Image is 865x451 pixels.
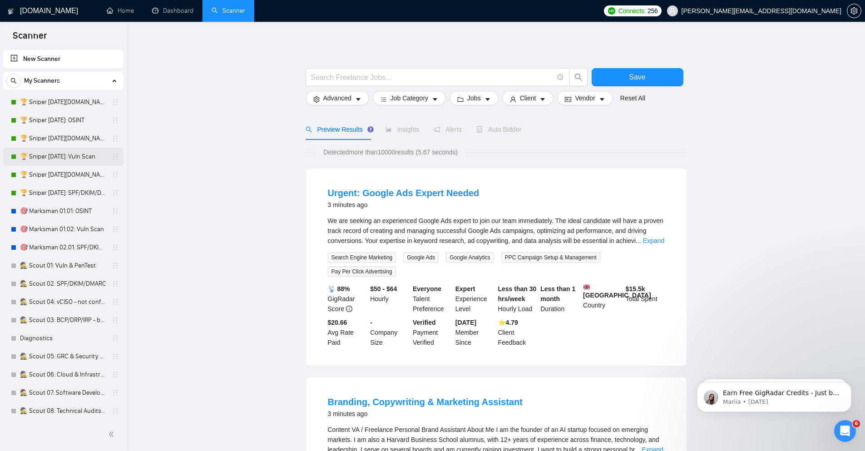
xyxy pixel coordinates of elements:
a: 🏆 Sniper [DATE]: Vuln Scan [20,148,106,166]
a: 🏆 Sniper [DATE]: SPF/DKIM/DMARC [20,184,106,202]
span: holder [112,407,119,415]
span: My Scanners [24,72,60,90]
button: setting [847,4,861,18]
span: robot [476,126,483,133]
a: 🕵️ Scout 07: Software Development - not configed [20,384,106,402]
input: Search Freelance Jobs... [311,72,554,83]
span: Job Category [390,93,428,103]
span: holder [112,317,119,324]
button: settingAdvancedcaret-down [306,91,369,105]
a: 🕵️ Scout 02: SPF/DKIM/DMARC [20,275,106,293]
span: Preview Results [306,126,371,133]
b: Verified [413,319,436,326]
b: Less than 30 hrs/week [498,285,537,302]
a: 🕵️ Scout 06: Cloud & Infrastructure - not configed [20,366,106,384]
span: holder [112,262,119,269]
a: Branding, Copywriting & Marketing Assistant [328,397,523,407]
div: 3 minutes ago [328,199,479,210]
a: setting [847,7,861,15]
div: Experience Level [454,284,496,314]
span: bars [381,96,387,103]
span: Vendor [575,93,595,103]
span: area-chart [386,126,392,133]
span: We are seeking an experienced Google Ads expert to join our team immediately. The ideal candidate... [328,217,663,244]
span: info-circle [558,74,563,80]
span: holder [112,135,119,142]
a: 🎯 Marksman 01.02: Vuln Scan [20,220,106,238]
span: Google Analytics [446,253,494,263]
div: Tooltip anchor [366,125,375,134]
button: search [569,68,588,86]
b: $20.66 [328,319,347,326]
span: folder [457,96,464,103]
b: 📡 88% [328,285,350,292]
span: idcard [565,96,571,103]
span: caret-down [484,96,491,103]
img: upwork-logo.png [608,7,615,15]
b: Expert [455,285,475,292]
a: Urgent: Google Ads Expert Needed [328,188,479,198]
div: Client Feedback [496,317,539,347]
span: caret-down [539,96,546,103]
span: notification [434,126,440,133]
span: holder [112,298,119,306]
span: PPC Campaign Setup & Management [501,253,600,263]
span: holder [112,280,119,287]
span: holder [112,171,119,178]
span: holder [112,117,119,124]
span: holder [112,99,119,106]
button: search [6,74,21,88]
a: Diagnostics [20,329,106,347]
span: user [669,8,676,14]
a: Reset All [620,93,645,103]
a: Expand [643,237,664,244]
span: Scanner [5,29,54,48]
span: Jobs [467,93,481,103]
span: Pay Per Click Advertising [328,267,396,277]
li: New Scanner [3,50,124,68]
div: Total Spent [624,284,667,314]
span: setting [313,96,320,103]
a: 🕵️ Scout 01: Vuln & PenTest [20,257,106,275]
div: We are seeking an experienced Google Ads expert to join our team immediately. The ideal candidate... [328,216,665,246]
span: caret-down [599,96,605,103]
a: homeHome [107,7,134,15]
button: idcardVendorcaret-down [557,91,613,105]
span: 256 [648,6,657,16]
span: holder [112,335,119,342]
span: Save [629,71,645,83]
b: [DATE] [455,319,476,326]
div: Hourly Load [496,284,539,314]
span: holder [112,389,119,396]
div: Company Size [368,317,411,347]
b: Less than 1 month [540,285,575,302]
div: 3 minutes ago [328,408,523,419]
a: 🏆 Sniper [DATE][DOMAIN_NAME]: Vuln Scan [20,129,106,148]
a: 🕵️ Scout 03: BCP/DRP/IRP - broken [20,311,106,329]
span: holder [112,244,119,251]
span: holder [112,153,119,160]
a: 🏆 Sniper [DATE][DOMAIN_NAME]: SPF/DKIM/DMARC [20,166,106,184]
span: Insights [386,126,419,133]
a: 🏆 Sniper [DATE]: OSINT [20,111,106,129]
a: 🕵️ Scout 05: GRC & Security Program - not configed [20,347,106,366]
span: holder [112,353,119,360]
div: GigRadar Score [326,284,369,314]
span: Auto Bidder [476,126,521,133]
span: Google Ads [403,253,439,263]
span: double-left [108,430,117,439]
img: 🇬🇧 [583,284,590,290]
span: 6 [853,420,860,427]
span: caret-down [432,96,438,103]
span: Connects: [618,6,646,16]
a: 🎯 Marksman 01.01: OSINT [20,202,106,220]
span: caret-down [355,96,361,103]
b: - [370,319,372,326]
a: dashboardDashboard [152,7,193,15]
b: $50 - $64 [370,285,397,292]
span: info-circle [346,306,352,312]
